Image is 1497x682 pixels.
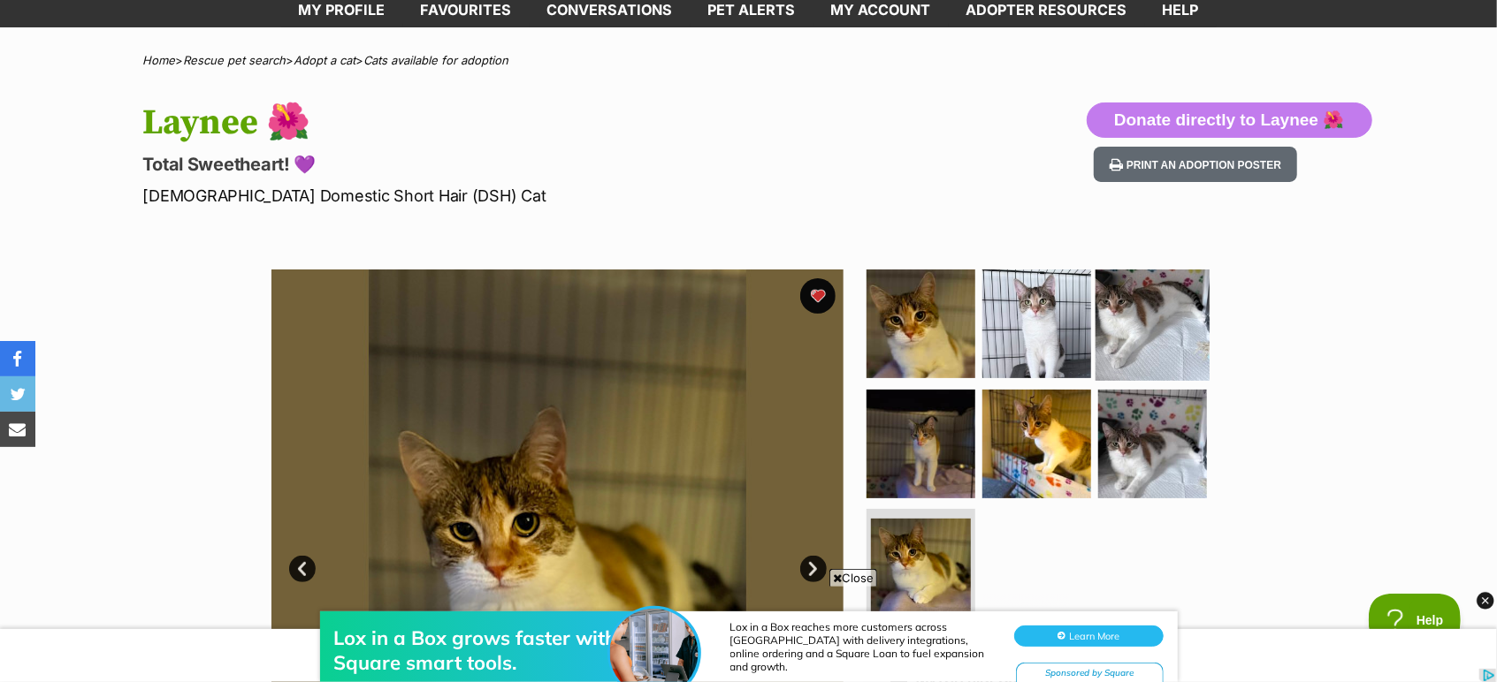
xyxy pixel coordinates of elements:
[143,184,891,208] p: [DEMOGRAPHIC_DATA] Domestic Short Hair (DSH) Cat
[982,390,1091,498] img: Photo of Laynee 🌺
[1094,147,1297,183] button: Print an adoption poster
[1087,102,1372,138] button: Donate directly to Laynee 🌺
[289,556,316,582] a: Prev
[867,390,975,498] img: Photo of Laynee 🌺
[730,44,996,97] div: Lox in a Box reaches more customers across [GEOGRAPHIC_DATA] with delivery integrations, online o...
[143,102,891,143] h1: Laynee 🌺
[364,53,509,67] a: Cats available for adoption
[294,53,356,67] a: Adopt a cat
[982,269,1091,378] img: Photo of Laynee 🌺
[610,33,699,121] img: Lox in a Box grows faster with Square smart tools.
[143,53,176,67] a: Home
[334,49,617,99] div: Lox in a Box grows faster with Square smart tools.
[867,269,975,378] img: Photo of Laynee 🌺
[1096,267,1210,381] img: Photo of Laynee 🌺
[143,152,891,177] p: Total Sweetheart! 💜
[871,519,971,618] img: Photo of Laynee 🌺
[184,53,286,67] a: Rescue pet search
[1098,390,1207,498] img: Photo of Laynee 🌺
[829,569,877,587] span: Close
[800,278,836,314] button: favourite
[1477,592,1494,610] img: close_dark_3x.png
[99,54,1399,67] div: > > >
[1014,49,1164,71] button: Learn More
[1016,87,1164,109] div: Sponsored by Square
[800,556,827,582] a: Next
